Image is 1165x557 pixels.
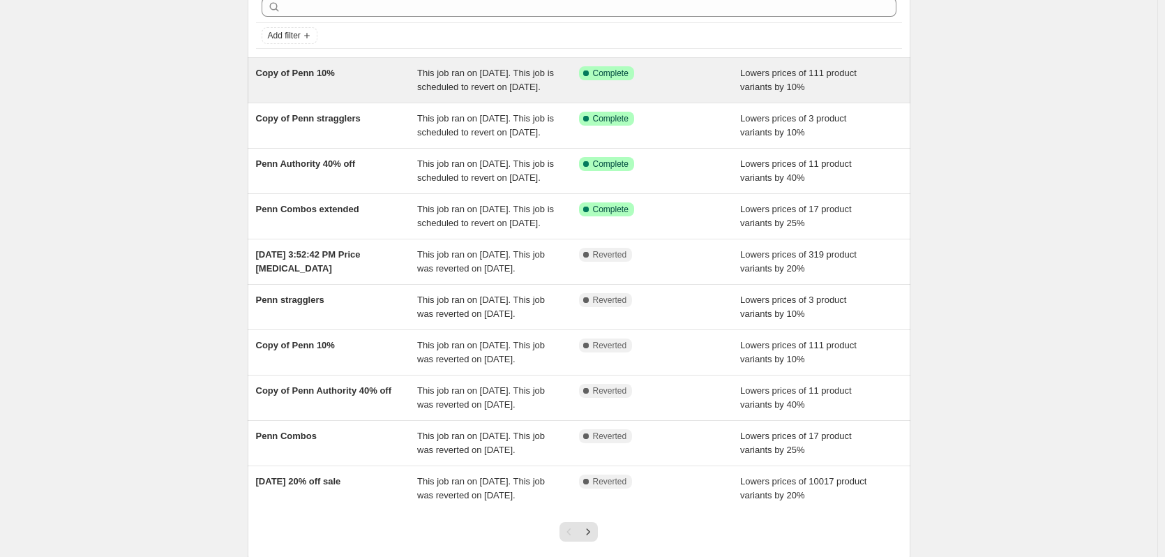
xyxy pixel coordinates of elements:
[256,476,341,487] span: [DATE] 20% off sale
[593,295,627,306] span: Reverted
[740,431,852,455] span: Lowers prices of 17 product variants by 25%
[593,340,627,351] span: Reverted
[417,295,545,319] span: This job ran on [DATE]. This job was reverted on [DATE].
[740,158,852,183] span: Lowers prices of 11 product variants by 40%
[740,113,846,138] span: Lowers prices of 3 product variants by 10%
[417,204,554,228] span: This job ran on [DATE]. This job is scheduled to revert on [DATE].
[740,68,857,92] span: Lowers prices of 111 product variants by 10%
[417,476,545,500] span: This job ran on [DATE]. This job was reverted on [DATE].
[256,431,317,441] span: Penn Combos
[417,340,545,364] span: This job ran on [DATE]. This job was reverted on [DATE].
[593,476,627,487] span: Reverted
[740,476,866,500] span: Lowers prices of 10017 product variants by 20%
[740,204,852,228] span: Lowers prices of 17 product variants by 25%
[593,113,629,124] span: Complete
[593,68,629,79] span: Complete
[417,385,545,410] span: This job ran on [DATE]. This job was reverted on [DATE].
[256,340,335,350] span: Copy of Penn 10%
[740,385,852,410] span: Lowers prices of 11 product variants by 40%
[740,295,846,319] span: Lowers prices of 3 product variants by 10%
[262,27,317,44] button: Add filter
[268,30,301,41] span: Add filter
[256,68,335,78] span: Copy of Penn 10%
[417,113,554,138] span: This job ran on [DATE]. This job is scheduled to revert on [DATE].
[417,249,545,274] span: This job ran on [DATE]. This job was reverted on [DATE].
[593,204,629,215] span: Complete
[256,385,392,396] span: Copy of Penn Authority 40% off
[417,158,554,183] span: This job ran on [DATE]. This job is scheduled to revert on [DATE].
[256,158,356,169] span: Penn Authority 40% off
[593,249,627,260] span: Reverted
[593,431,627,442] span: Reverted
[417,68,554,92] span: This job ran on [DATE]. This job is scheduled to revert on [DATE].
[578,522,598,542] button: Next
[256,204,359,214] span: Penn Combos extended
[417,431,545,455] span: This job ran on [DATE]. This job was reverted on [DATE].
[256,295,324,305] span: Penn stragglers
[256,249,361,274] span: [DATE] 3:52:42 PM Price [MEDICAL_DATA]
[740,249,857,274] span: Lowers prices of 319 product variants by 20%
[256,113,361,124] span: Copy of Penn stragglers
[740,340,857,364] span: Lowers prices of 111 product variants by 10%
[593,158,629,170] span: Complete
[593,385,627,396] span: Reverted
[559,522,598,542] nav: Pagination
